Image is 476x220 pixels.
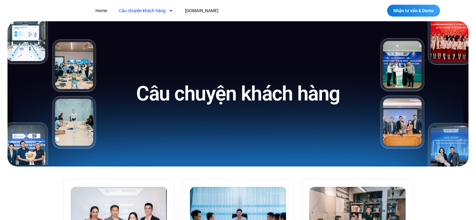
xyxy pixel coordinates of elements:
nav: Menu [91,5,333,17]
span: Nhận tư vấn & Demo [393,8,434,13]
a: Câu chuyện khách hàng [114,5,178,17]
a: [DOMAIN_NAME] [180,5,223,17]
a: Nhận tư vấn & Demo [387,5,440,17]
a: Home [91,5,112,17]
h1: Câu chuyện khách hàng [136,81,340,107]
